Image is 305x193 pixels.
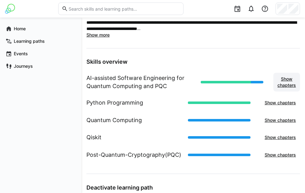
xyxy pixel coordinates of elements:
[264,100,297,106] span: Show chapters
[261,149,300,161] button: Show chapters
[264,152,297,158] span: Show chapters
[68,6,180,12] input: Search skills and learning paths…
[86,116,142,124] h1: Quantum Computing
[86,133,101,141] h1: Qiskit
[273,73,300,92] button: Show chapters
[86,58,300,65] h3: Skills overview
[86,99,143,107] h1: Python Programming
[264,117,297,123] span: Show chapters
[261,96,300,109] button: Show chapters
[86,32,110,37] span: Show more
[86,74,196,90] h1: AI-assisted Software Engineering for Quantum Computing and PQC
[86,151,181,159] h1: Post-Quantum-Cryptography(PQC)
[86,184,300,191] h3: Deactivate learning path
[264,134,297,141] span: Show chapters
[261,131,300,144] button: Show chapters
[261,114,300,126] button: Show chapters
[277,76,297,88] span: Show chapters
